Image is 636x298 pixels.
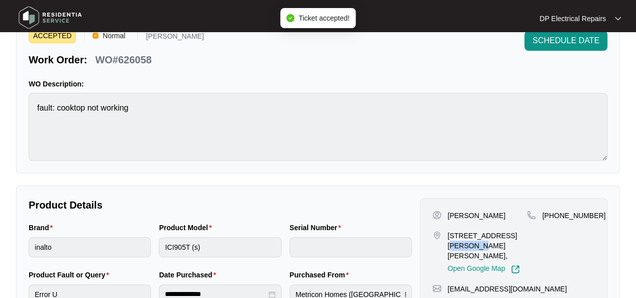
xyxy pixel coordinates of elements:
span: SCHEDULE DATE [532,35,599,47]
img: dropdown arrow [615,16,621,21]
input: Serial Number [290,237,412,257]
textarea: fault: cooktop not working [29,93,607,161]
label: Brand [29,223,57,233]
p: WO#626058 [95,53,151,67]
button: SCHEDULE DATE [524,31,607,51]
p: [PERSON_NAME] [146,33,204,43]
p: WO Description: [29,79,607,89]
img: Link-External [511,265,520,274]
a: Open Google Map [447,265,520,274]
img: map-pin [432,231,441,240]
span: Ticket accepted! [299,14,349,22]
img: residentia service logo [15,3,85,33]
img: map-pin [527,211,536,220]
label: Product Fault or Query [29,270,113,280]
span: Normal [99,28,129,43]
input: Product Model [159,237,281,257]
p: DP Electrical Repairs [539,14,606,24]
label: Date Purchased [159,270,220,280]
p: [PHONE_NUMBER] [542,211,605,221]
p: [EMAIL_ADDRESS][DOMAIN_NAME] [447,284,567,294]
label: Serial Number [290,223,345,233]
span: ACCEPTED [29,28,76,43]
img: map-pin [432,284,441,293]
p: Work Order: [29,53,87,67]
p: Product Details [29,198,412,212]
label: Product Model [159,223,216,233]
input: Brand [29,237,151,257]
label: Purchased From [290,270,353,280]
p: [STREET_ADDRESS][PERSON_NAME][PERSON_NAME], [447,231,527,261]
img: user-pin [432,211,441,220]
img: Vercel Logo [93,33,99,39]
p: [PERSON_NAME] [447,211,505,221]
span: check-circle [287,14,295,22]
